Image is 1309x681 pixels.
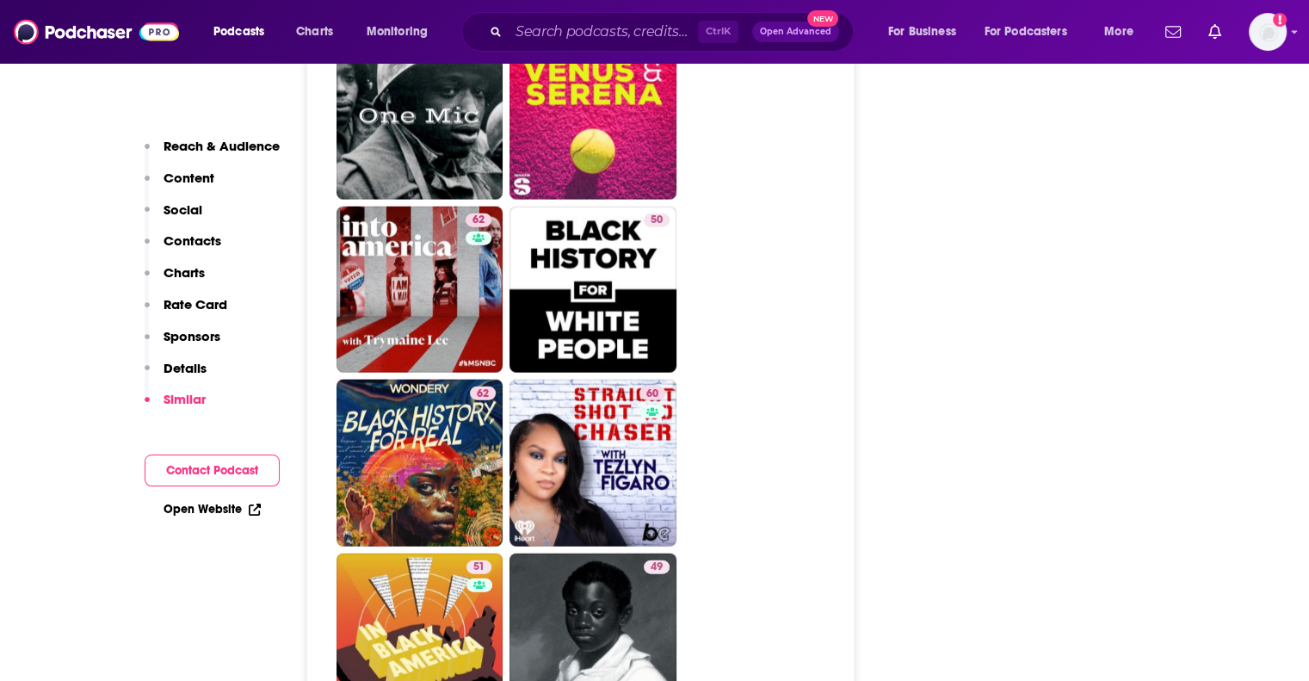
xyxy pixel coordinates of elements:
p: Similar [164,391,206,407]
span: Logged in as jfalkner [1249,13,1287,51]
button: Sponsors [145,328,220,360]
p: Sponsors [164,328,220,344]
p: Reach & Audience [164,138,280,154]
span: Monitoring [367,20,428,44]
button: Reach & Audience [145,138,280,170]
span: More [1104,20,1133,44]
div: Search podcasts, credits, & more... [478,12,870,52]
button: Show profile menu [1249,13,1287,51]
button: Contacts [145,232,221,264]
button: Social [145,201,202,233]
a: 60 [509,380,676,547]
a: Show notifications dropdown [1201,17,1228,46]
button: open menu [876,18,978,46]
a: 51 [466,560,491,574]
button: Content [145,170,214,201]
p: Social [164,201,202,218]
span: 51 [473,559,485,576]
button: Details [145,360,207,392]
a: 62 [337,380,503,547]
span: 62 [477,386,489,403]
img: Podchaser - Follow, Share and Rate Podcasts [14,15,179,48]
p: Contacts [164,232,221,249]
button: Contact Podcast [145,455,280,486]
span: New [807,10,838,27]
span: 60 [646,386,658,403]
p: Content [164,170,214,186]
svg: Add a profile image [1273,13,1287,27]
p: Details [164,360,207,376]
span: Open Advanced [760,28,831,36]
span: Podcasts [213,20,264,44]
a: Charts [285,18,343,46]
a: 62 [337,207,503,374]
button: open menu [355,18,450,46]
a: Open Website [164,502,261,517]
p: Rate Card [164,296,227,313]
a: 62 [466,214,491,227]
a: 62 [470,387,496,400]
button: Charts [145,264,205,296]
span: For Podcasters [985,20,1067,44]
button: Rate Card [145,296,227,328]
button: Open AdvancedNew [752,22,839,42]
button: Similar [145,391,206,423]
button: open menu [1092,18,1155,46]
button: open menu [201,18,287,46]
a: 50 [509,207,676,374]
p: Charts [164,264,205,281]
span: 50 [651,212,663,229]
a: 50 [644,214,670,227]
span: 49 [651,559,663,576]
span: For Business [888,20,956,44]
img: User Profile [1249,13,1287,51]
span: Charts [296,20,333,44]
a: 49 [644,560,670,574]
a: 60 [639,387,665,400]
input: Search podcasts, credits, & more... [509,18,698,46]
span: Ctrl K [698,21,738,43]
button: open menu [973,18,1092,46]
span: 62 [472,212,485,229]
a: 56 [337,33,503,200]
a: Show notifications dropdown [1158,17,1188,46]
